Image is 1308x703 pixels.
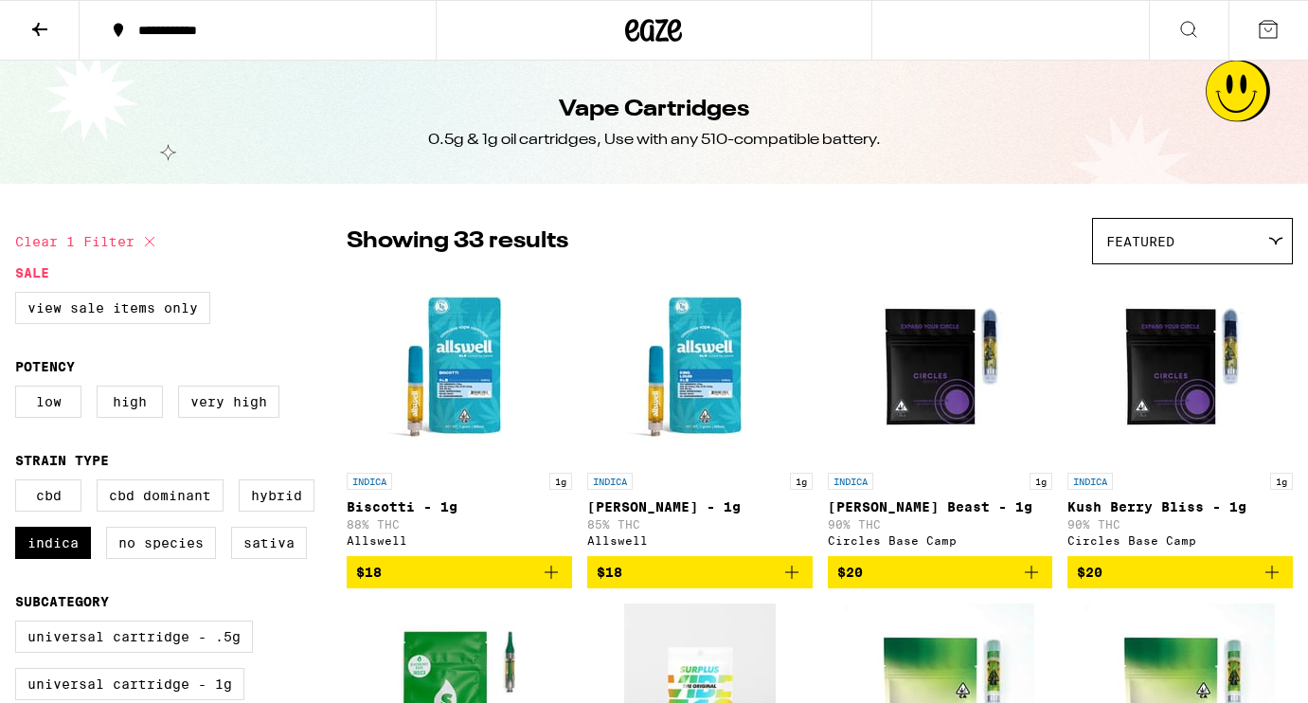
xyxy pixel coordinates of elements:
p: INDICA [828,473,873,490]
p: Showing 33 results [347,225,568,258]
label: Universal Cartridge - .5g [15,621,253,653]
label: Universal Cartridge - 1g [15,668,244,700]
legend: Potency [15,359,75,374]
p: 1g [549,473,572,490]
img: Circles Base Camp - Berry Beast - 1g [845,274,1034,463]
img: Circles Base Camp - Kush Berry Bliss - 1g [1085,274,1275,463]
a: Open page for King Louis XIII - 1g from Allswell [587,274,813,556]
img: Allswell - King Louis XIII - 1g [605,274,795,463]
label: CBD [15,479,81,512]
span: $20 [837,565,863,580]
div: Circles Base Camp [1067,534,1293,547]
label: View Sale Items Only [15,292,210,324]
label: Indica [15,527,91,559]
label: Sativa [231,527,307,559]
p: 90% THC [828,518,1053,531]
p: [PERSON_NAME] - 1g [587,499,813,514]
p: 90% THC [1067,518,1293,531]
label: No Species [106,527,216,559]
button: Clear 1 filter [15,218,161,265]
p: 88% THC [347,518,572,531]
p: 85% THC [587,518,813,531]
legend: Strain Type [15,453,109,468]
div: Allswell [587,534,813,547]
legend: Sale [15,265,49,280]
label: Very High [178,386,279,418]
p: INDICA [1067,473,1113,490]
a: Open page for Biscotti - 1g from Allswell [347,274,572,556]
p: Kush Berry Bliss - 1g [1067,499,1293,514]
div: Allswell [347,534,572,547]
p: [PERSON_NAME] Beast - 1g [828,499,1053,514]
span: $18 [597,565,622,580]
button: Add to bag [828,556,1053,588]
div: 0.5g & 1g oil cartridges, Use with any 510-compatible battery. [428,130,881,151]
span: $18 [356,565,382,580]
label: Hybrid [239,479,314,512]
p: 1g [1030,473,1052,490]
p: Biscotti - 1g [347,499,572,514]
span: Featured [1106,234,1174,249]
h1: Vape Cartridges [559,94,749,126]
label: High [97,386,163,418]
p: INDICA [347,473,392,490]
a: Open page for Kush Berry Bliss - 1g from Circles Base Camp [1067,274,1293,556]
label: CBD Dominant [97,479,224,512]
button: Add to bag [1067,556,1293,588]
p: INDICA [587,473,633,490]
p: 1g [790,473,813,490]
a: Open page for Berry Beast - 1g from Circles Base Camp [828,274,1053,556]
p: 1g [1270,473,1293,490]
div: Circles Base Camp [828,534,1053,547]
label: Low [15,386,81,418]
legend: Subcategory [15,594,109,609]
button: Add to bag [347,556,572,588]
button: Add to bag [587,556,813,588]
img: Allswell - Biscotti - 1g [365,274,554,463]
span: $20 [1077,565,1102,580]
